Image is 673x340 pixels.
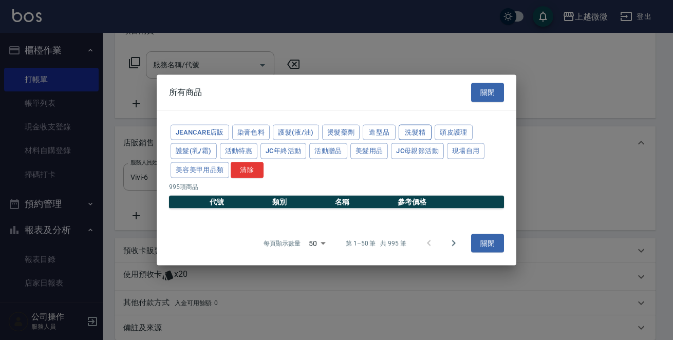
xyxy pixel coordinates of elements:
button: 護髮(液/油) [273,124,319,140]
button: Go to next page [441,231,466,255]
th: 名稱 [332,195,395,209]
button: 活動特惠 [220,143,258,159]
button: 燙髮藥劑 [322,124,360,140]
button: 關閉 [471,83,504,102]
p: 第 1–50 筆 共 995 筆 [346,238,406,248]
div: 50 [305,229,329,257]
button: JC年終活動 [260,143,306,159]
button: 關閉 [471,234,504,253]
p: 每頁顯示數量 [264,238,301,248]
button: JC母親節活動 [391,143,444,159]
button: 美容美甲用品類 [171,162,229,178]
button: 現場自用 [447,143,485,159]
button: 染膏色料 [232,124,270,140]
th: 參考價格 [395,195,504,209]
button: JeanCare店販 [171,124,229,140]
p: 995 項商品 [169,182,504,191]
button: 造型品 [363,124,396,140]
button: 洗髮精 [399,124,432,140]
button: 活動贈品 [309,143,347,159]
button: 清除 [231,162,264,178]
span: 所有商品 [169,87,202,98]
th: 代號 [207,195,270,209]
button: 護髮(乳/霜) [171,143,217,159]
button: 頭皮護理 [435,124,473,140]
button: 美髮用品 [350,143,388,159]
th: 類別 [270,195,332,209]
